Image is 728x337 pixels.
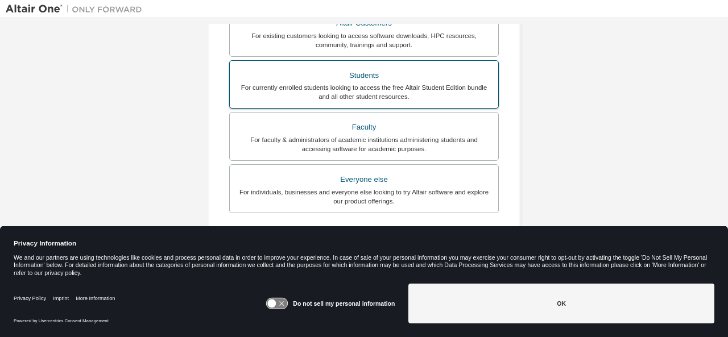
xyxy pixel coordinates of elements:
div: For existing customers looking to access software downloads, HPC resources, community, trainings ... [237,31,491,49]
div: For individuals, businesses and everyone else looking to try Altair software and explore our prod... [237,188,491,206]
div: Everyone else [237,172,491,188]
div: Faculty [237,119,491,135]
img: Altair One [6,3,148,15]
div: Students [237,68,491,84]
div: For currently enrolled students looking to access the free Altair Student Edition bundle and all ... [237,83,491,101]
div: For faculty & administrators of academic institutions administering students and accessing softwa... [237,135,491,153]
